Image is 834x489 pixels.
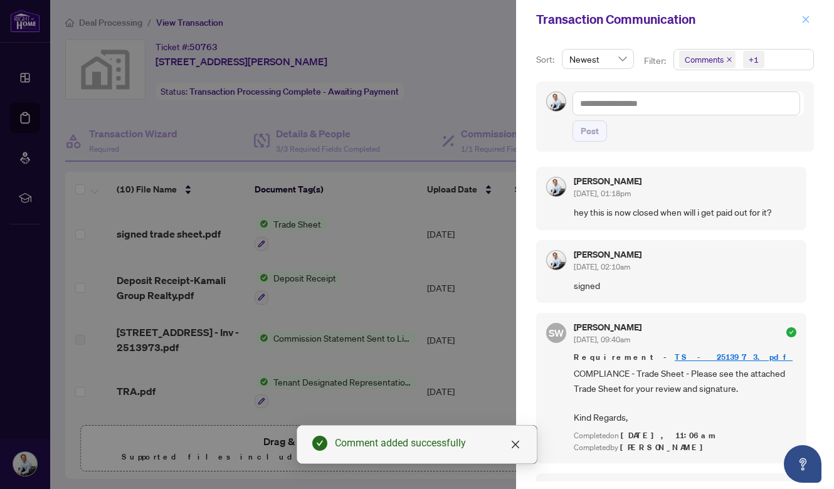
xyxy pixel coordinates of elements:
div: +1 [749,53,759,66]
a: Close [509,438,522,451]
span: close [726,56,732,63]
p: Sort: [536,53,557,66]
span: Newest [569,50,626,68]
span: SW [549,325,564,341]
span: [PERSON_NAME] [620,442,710,453]
div: Completed by [574,442,796,454]
div: Comment added successfully [335,436,522,451]
button: Post [573,120,607,142]
button: Open asap [784,445,821,483]
div: Completed on [574,430,796,442]
span: Comments [685,53,724,66]
img: Profile Icon [547,92,566,111]
a: TS - 2513973.pdf [675,352,793,362]
span: [DATE], 02:10am [574,262,630,271]
img: Profile Icon [547,177,566,196]
img: Profile Icon [547,251,566,270]
div: Transaction Communication [536,10,798,29]
span: COMPLIANCE - Trade Sheet - Please see the attached Trade Sheet for your review and signature. Kin... [574,366,796,425]
span: check-circle [312,436,327,451]
h5: [PERSON_NAME] [574,177,641,186]
span: Requirement - [574,351,796,364]
span: hey this is now closed when will i get paid out for it? [574,205,796,219]
p: Filter: [644,54,668,68]
span: [DATE], 09:40am [574,335,630,344]
h5: [PERSON_NAME] [574,323,641,332]
span: [DATE], 01:18pm [574,189,631,198]
span: check-circle [786,327,796,337]
span: signed [574,278,796,293]
span: Comments [679,51,736,68]
span: close [510,439,520,450]
h5: [PERSON_NAME] [574,250,641,259]
span: close [801,15,810,24]
span: [DATE], 11:06am [621,430,717,441]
